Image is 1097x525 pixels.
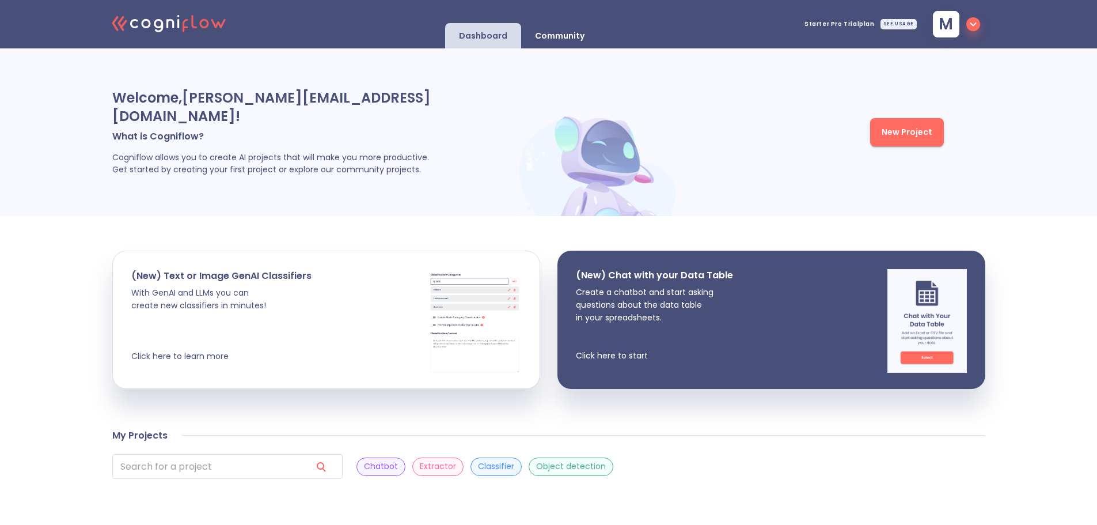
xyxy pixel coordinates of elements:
[536,461,606,472] p: Object detection
[364,461,398,472] p: Chatbot
[112,454,302,479] input: search
[112,152,515,176] p: Cogniflow allows you to create AI projects that will make you more productive. Get started by cre...
[131,286,312,362] p: With GenAI and LLMs you can create new classifiers in minutes! Click here to learn more
[887,269,967,373] img: chat img
[939,16,953,32] span: m
[112,89,515,126] p: Welcome, [PERSON_NAME][EMAIL_ADDRESS][DOMAIN_NAME] !
[515,107,682,216] img: header robot
[420,461,456,472] p: Extractor
[535,31,584,41] p: Community
[870,118,944,146] button: New Project
[478,461,514,472] p: Classifier
[924,7,985,41] button: m
[131,270,312,282] p: (New) Text or Image GenAI Classifiers
[112,430,168,441] h4: My Projects
[428,270,521,373] img: cards stack img
[459,31,507,41] p: Dashboard
[882,125,932,139] span: New Project
[576,286,733,362] p: Create a chatbot and start asking questions about the data table in your spreadsheets. Click here...
[804,21,875,27] span: Starter Pro Trial plan
[112,130,515,142] p: What is Cogniflow?
[576,269,733,281] p: (New) Chat with your Data Table
[880,19,917,29] div: SEE USAGE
